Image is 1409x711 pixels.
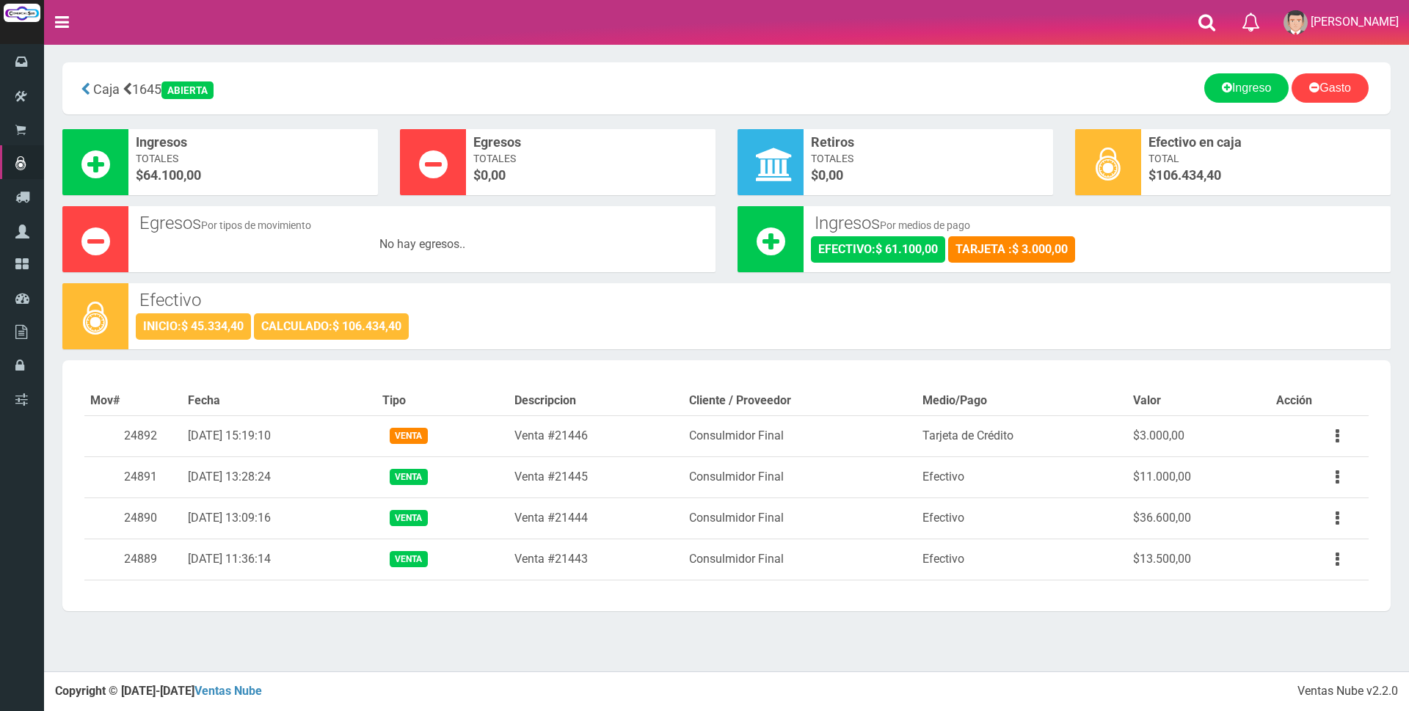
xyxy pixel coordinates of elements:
a: Gasto [1292,73,1369,103]
span: Venta [390,551,427,566]
span: Venta [390,469,427,484]
font: 0,00 [481,167,506,183]
td: Efectivo [917,539,1127,580]
span: $ [1148,166,1383,185]
strong: $ 3.000,00 [1012,242,1068,256]
th: Descripcion [509,387,683,415]
th: Medio/Pago [917,387,1127,415]
strong: $ 61.100,00 [875,242,938,256]
span: [PERSON_NAME] [1311,15,1399,29]
td: Consulmidor Final [683,539,917,580]
td: $3.000,00 [1127,415,1270,456]
td: Venta #21445 [509,456,683,497]
strong: $ 45.334,40 [181,319,244,333]
span: Venta [390,510,427,525]
span: $ [136,166,371,185]
td: [DATE] 11:36:14 [182,539,376,580]
td: Venta #21446 [509,415,683,456]
td: 24889 [84,539,182,580]
h3: Ingresos [815,214,1380,233]
th: Acción [1270,387,1369,415]
span: Venta [390,428,427,443]
span: Ingresos [136,133,371,152]
span: Totales [136,151,371,166]
font: 64.100,00 [143,167,201,183]
td: Consulmidor Final [683,497,917,539]
a: Ventas Nube [194,684,262,698]
span: Egresos [473,133,708,152]
h3: Efectivo [139,291,1380,310]
strong: Copyright © [DATE]-[DATE] [55,684,262,698]
div: TARJETA : [948,236,1075,263]
span: Retiros [811,133,1046,152]
span: $ [473,166,708,185]
td: 24890 [84,497,182,539]
td: Consulmidor Final [683,415,917,456]
td: 24891 [84,456,182,497]
th: Mov# [84,387,182,415]
td: $11.000,00 [1127,456,1270,497]
font: 0,00 [818,167,843,183]
div: INICIO: [136,313,251,340]
th: Valor [1127,387,1270,415]
span: Caja [93,81,120,97]
div: EFECTIVO: [811,236,945,263]
img: Logo grande [4,4,40,22]
span: Totales [811,151,1046,166]
span: Totales [473,151,708,166]
th: Fecha [182,387,376,415]
div: 1645 [73,73,509,103]
h3: Egresos [139,214,704,233]
td: $13.500,00 [1127,539,1270,580]
td: Venta #21443 [509,539,683,580]
div: Ventas Nube v2.2.0 [1297,683,1398,700]
td: 24892 [84,415,182,456]
span: Total [1148,151,1383,166]
strong: $ 106.434,40 [332,319,401,333]
div: ABIERTA [161,81,214,99]
td: $36.600,00 [1127,497,1270,539]
th: Cliente / Proveedor [683,387,917,415]
img: User Image [1284,10,1308,34]
td: Efectivo [917,497,1127,539]
td: Tarjeta de Crédito [917,415,1127,456]
small: Por medios de pago [880,219,970,231]
small: Por tipos de movimiento [201,219,311,231]
td: [DATE] 15:19:10 [182,415,376,456]
div: CALCULADO: [254,313,409,340]
td: Efectivo [917,456,1127,497]
span: $ [811,166,1046,185]
td: Consulmidor Final [683,456,917,497]
span: Efectivo en caja [1148,133,1383,152]
span: 106.434,40 [1156,167,1221,183]
td: [DATE] 13:09:16 [182,497,376,539]
td: Venta #21444 [509,497,683,539]
td: [DATE] 13:28:24 [182,456,376,497]
th: Tipo [376,387,508,415]
a: Ingreso [1204,73,1289,103]
div: No hay egresos.. [136,236,708,253]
